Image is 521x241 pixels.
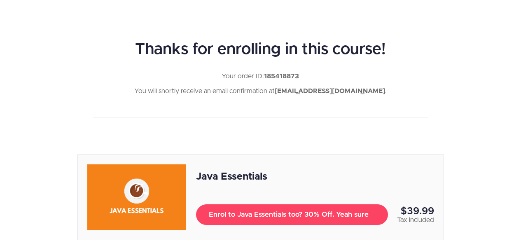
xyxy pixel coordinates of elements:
span: Enrol to Java Essentials too? 30% Off. Yeah sure [209,210,375,220]
strong: [EMAIL_ADDRESS][DOMAIN_NAME] [275,88,385,94]
div: $39.99 [397,208,434,215]
button: Enrol to Java Essentials too? 30% Off. Yeah sure [196,204,388,225]
p: Your order ID: [93,71,428,82]
div: Java Essentials [196,170,434,184]
div: Tax included [397,215,434,225]
h1: Thanks for enrolling in this course! [93,41,428,58]
strong: 185418873 [264,73,299,80]
p: You will shortly receive an email confirmation at . [93,86,428,96]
